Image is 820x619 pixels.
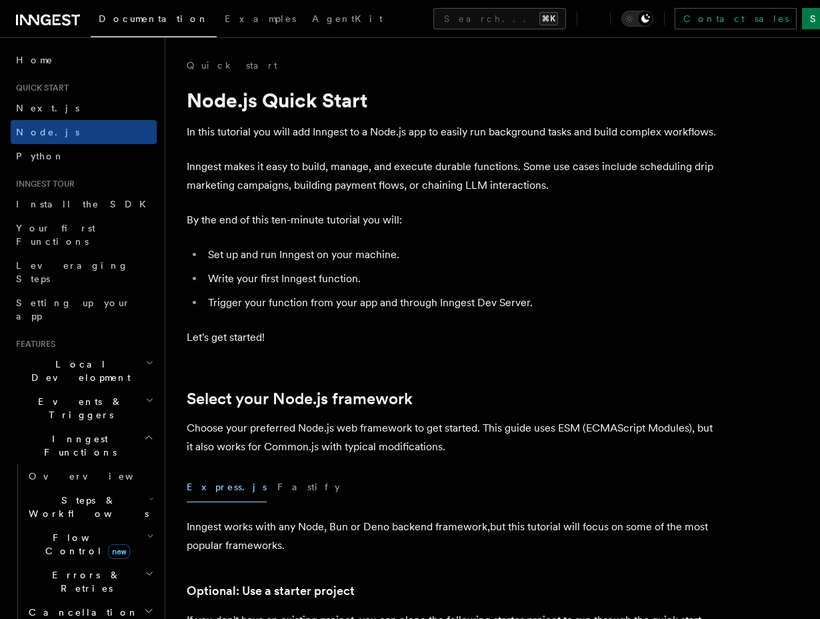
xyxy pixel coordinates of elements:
[204,269,720,288] li: Write your first Inngest function.
[16,223,95,247] span: Your first Functions
[187,518,720,555] p: Inngest works with any Node, Bun or Deno backend framework,but this tutorial will focus on some o...
[11,83,69,93] span: Quick start
[204,245,720,264] li: Set up and run Inngest on your machine.
[11,427,157,464] button: Inngest Functions
[11,432,144,459] span: Inngest Functions
[187,582,355,600] a: Optional: Use a starter project
[539,12,558,25] kbd: ⌘K
[11,291,157,328] a: Setting up your app
[11,179,75,189] span: Inngest tour
[23,531,147,558] span: Flow Control
[23,563,157,600] button: Errors & Retries
[11,216,157,253] a: Your first Functions
[11,48,157,72] a: Home
[23,488,157,526] button: Steps & Workflows
[29,471,166,482] span: Overview
[16,151,65,161] span: Python
[187,419,720,456] p: Choose your preferred Node.js web framework to get started. This guide uses ESM (ECMAScript Modul...
[11,192,157,216] a: Install the SDK
[675,8,797,29] a: Contact sales
[621,11,653,27] button: Toggle dark mode
[23,606,139,619] span: Cancellation
[16,199,154,209] span: Install the SDK
[217,4,304,36] a: Examples
[16,127,79,137] span: Node.js
[187,328,720,347] p: Let's get started!
[23,526,157,563] button: Flow Controlnew
[277,472,340,502] button: Fastify
[312,13,383,24] span: AgentKit
[11,390,157,427] button: Events & Triggers
[187,123,720,141] p: In this tutorial you will add Inngest to a Node.js app to easily run background tasks and build c...
[11,395,145,422] span: Events & Triggers
[11,339,55,350] span: Features
[187,211,720,229] p: By the end of this ten-minute tutorial you will:
[11,96,157,120] a: Next.js
[99,13,209,24] span: Documentation
[187,88,720,112] h1: Node.js Quick Start
[11,144,157,168] a: Python
[433,8,566,29] button: Search...⌘K
[11,120,157,144] a: Node.js
[16,260,129,284] span: Leveraging Steps
[225,13,296,24] span: Examples
[16,297,131,322] span: Setting up your app
[11,253,157,291] a: Leveraging Steps
[23,568,145,595] span: Errors & Retries
[23,464,157,488] a: Overview
[16,53,53,67] span: Home
[304,4,391,36] a: AgentKit
[187,59,277,72] a: Quick start
[91,4,217,37] a: Documentation
[16,103,79,113] span: Next.js
[204,293,720,312] li: Trigger your function from your app and through Inngest Dev Server.
[187,157,720,195] p: Inngest makes it easy to build, manage, and execute durable functions. Some use cases include sch...
[187,472,267,502] button: Express.js
[108,544,130,559] span: new
[23,494,149,520] span: Steps & Workflows
[11,358,145,384] span: Local Development
[187,390,413,408] a: Select your Node.js framework
[11,352,157,390] button: Local Development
